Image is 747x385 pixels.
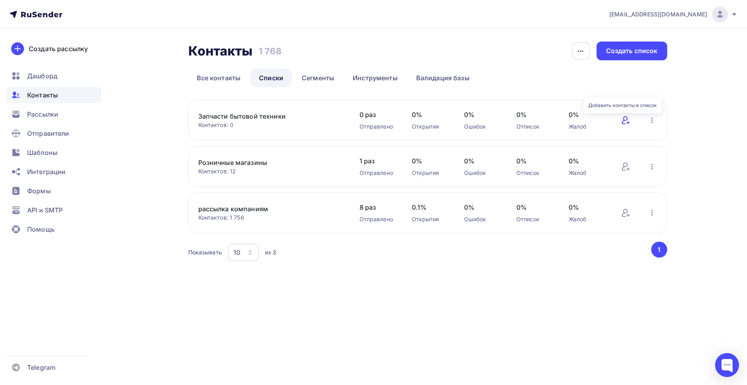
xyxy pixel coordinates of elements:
[6,145,101,161] a: Шаблоны
[516,156,553,166] span: 0%
[606,46,658,56] div: Создать список
[251,69,292,87] a: Списки
[188,248,222,256] div: Показывать
[360,123,396,131] div: Отправлено
[516,215,553,223] div: Отписок
[360,110,396,119] span: 0 раз
[569,215,605,223] div: Жалоб
[344,69,406,87] a: Инструменты
[198,167,344,175] div: Контактов: 12
[6,125,101,141] a: Отправители
[516,123,553,131] div: Отписок
[412,169,448,177] div: Открытия
[27,148,57,157] span: Шаблоны
[27,71,57,81] span: Дашборд
[569,169,605,177] div: Жалоб
[569,123,605,131] div: Жалоб
[6,68,101,84] a: Дашборд
[360,202,396,212] span: 8 раз
[198,111,334,121] a: Запчасти бытовой техники
[27,186,51,196] span: Формы
[27,205,63,215] span: API и SMTP
[412,202,448,212] span: 0.1%
[412,110,448,119] span: 0%
[609,6,737,22] a: [EMAIL_ADDRESS][DOMAIN_NAME]
[412,156,448,166] span: 0%
[412,215,448,223] div: Открытия
[360,169,396,177] div: Отправлено
[464,169,500,177] div: Ошибок
[569,156,605,166] span: 0%
[27,363,55,372] span: Telegram
[464,202,500,212] span: 0%
[293,69,343,87] a: Сегменты
[188,43,253,59] h2: Контакты
[569,110,605,119] span: 0%
[651,242,667,258] button: Go to page 1
[259,46,282,57] h3: 1 768
[27,224,55,234] span: Помощь
[583,97,662,113] div: Добавить контакты в список
[6,87,101,103] a: Контакты
[198,214,344,222] div: Контактов: 1 756
[464,123,500,131] div: Ошибок
[198,158,334,167] a: Розничные магазины
[6,106,101,122] a: Рассылки
[360,156,396,166] span: 1 раз
[27,90,58,100] span: Контакты
[569,202,605,212] span: 0%
[233,248,240,257] div: 10
[6,183,101,199] a: Формы
[516,202,553,212] span: 0%
[227,243,259,262] button: 10
[27,129,69,138] span: Отправители
[516,169,553,177] div: Отписок
[360,215,396,223] div: Отправлено
[464,215,500,223] div: Ошибок
[609,10,707,18] span: [EMAIL_ADDRESS][DOMAIN_NAME]
[29,44,88,54] div: Создать рассылку
[516,110,553,119] span: 0%
[464,110,500,119] span: 0%
[650,242,667,258] ul: Pagination
[198,121,344,129] div: Контактов: 0
[188,69,249,87] a: Все контакты
[265,248,277,256] div: из 3
[27,167,65,177] span: Интеграции
[464,156,500,166] span: 0%
[198,204,334,214] a: рассылка компаниям
[412,123,448,131] div: Открытия
[408,69,478,87] a: Валидация базы
[27,109,58,119] span: Рассылки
